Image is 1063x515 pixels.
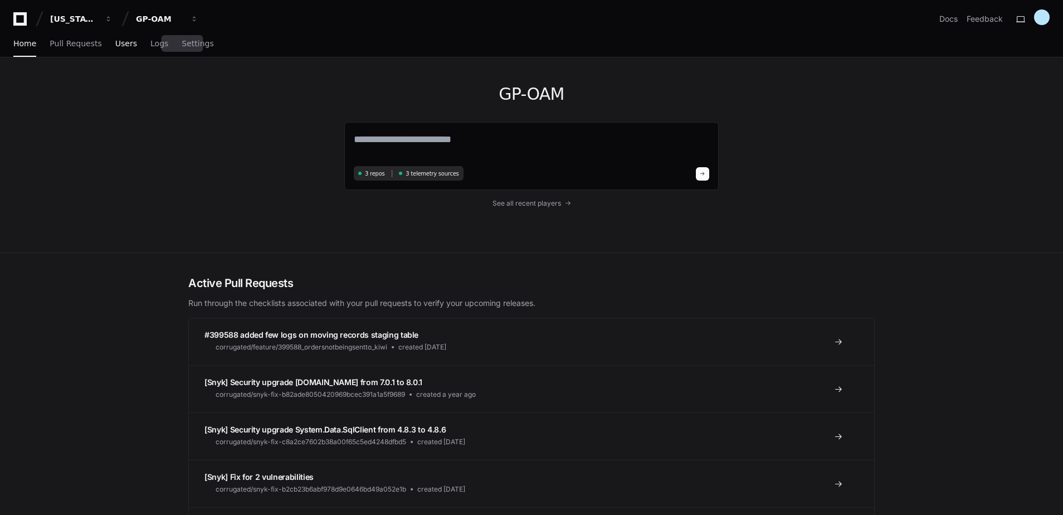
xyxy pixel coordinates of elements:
[150,31,168,57] a: Logs
[417,485,465,494] span: created [DATE]
[189,365,874,412] a: [Snyk] Security upgrade [DOMAIN_NAME] from 7.0.1 to 8.0.1corrugated/snyk-fix-b82ade8050420969bcec...
[188,275,875,291] h2: Active Pull Requests
[406,169,459,178] span: 3 telemetry sources
[967,13,1003,25] button: Feedback
[50,13,98,25] div: [US_STATE] Pacific
[216,390,405,399] span: corrugated/snyk-fix-b82ade8050420969bcec391a1a5f9689
[204,377,422,387] span: [Snyk] Security upgrade [DOMAIN_NAME] from 7.0.1 to 8.0.1
[344,199,719,208] a: See all recent players
[136,13,184,25] div: GP-OAM
[417,438,465,446] span: created [DATE]
[189,318,874,365] a: #399588 added few logs on moving records staging tablecorrugated/feature/399588_ordersnotbeingsen...
[150,40,168,47] span: Logs
[204,425,446,434] span: [Snyk] Security upgrade System.Data.SqlClient from 4.8.3 to 4.8.6
[13,40,36,47] span: Home
[216,485,406,494] span: corrugated/snyk-fix-b2cb23b6abf978d9e0646bd49a052e1b
[131,9,203,29] button: GP-OAM
[493,199,561,208] span: See all recent players
[416,390,476,399] span: created a year ago
[398,343,446,352] span: created [DATE]
[189,460,874,507] a: [Snyk] Fix for 2 vulnerabilitiescorrugated/snyk-fix-b2cb23b6abf978d9e0646bd49a052e1bcreated [DATE]
[188,298,875,309] p: Run through the checklists associated with your pull requests to verify your upcoming releases.
[13,31,36,57] a: Home
[216,343,387,352] span: corrugated/feature/399588_ordersnotbeingsentto_kiwi
[115,40,137,47] span: Users
[50,31,101,57] a: Pull Requests
[365,169,385,178] span: 3 repos
[46,9,117,29] button: [US_STATE] Pacific
[115,31,137,57] a: Users
[182,31,213,57] a: Settings
[939,13,958,25] a: Docs
[344,84,719,104] h1: GP-OAM
[204,330,418,339] span: #399588 added few logs on moving records staging table
[50,40,101,47] span: Pull Requests
[204,472,314,482] span: [Snyk] Fix for 2 vulnerabilities
[182,40,213,47] span: Settings
[216,438,406,446] span: corrugated/snyk-fix-c8a2ce7602b38a00f65c5ed4248dfbd5
[189,412,874,460] a: [Snyk] Security upgrade System.Data.SqlClient from 4.8.3 to 4.8.6corrugated/snyk-fix-c8a2ce7602b3...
